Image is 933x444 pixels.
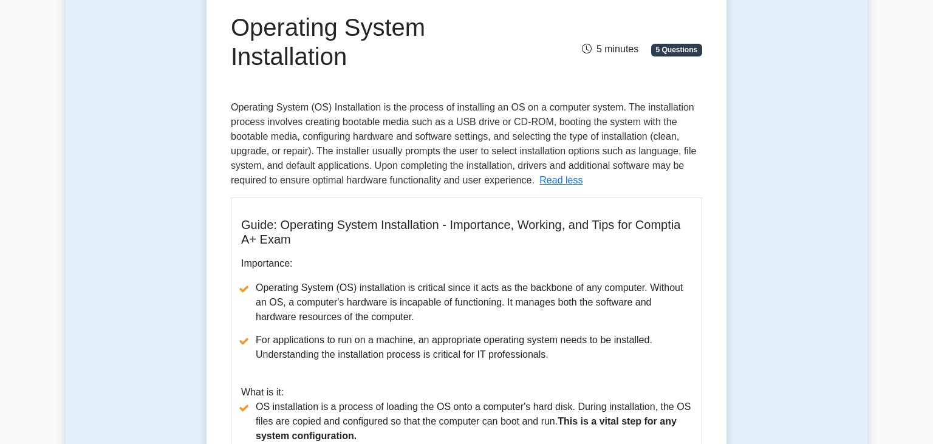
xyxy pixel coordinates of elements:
h5: Guide: Operating System Installation - Importance, Working, and Tips for Comptia A+ Exam [241,217,692,247]
li: OS installation is a process of loading the OS onto a computer's hard disk. During installation, ... [241,400,692,443]
li: Operating System (OS) installation is critical since it acts as the backbone of any computer. Wit... [241,281,692,324]
button: Read less [539,173,583,188]
li: For applications to run on a machine, an appropriate operating system needs to be installed. Unde... [241,333,692,362]
span: 5 minutes [582,44,638,54]
b: This is a vital step for any system configuration. [256,416,677,441]
p: Importance: [241,256,692,271]
span: Operating System (OS) Installation is the process of installing an OS on a computer system. The i... [231,102,696,185]
h1: Operating System Installation [231,13,540,71]
span: 5 Questions [651,44,702,56]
